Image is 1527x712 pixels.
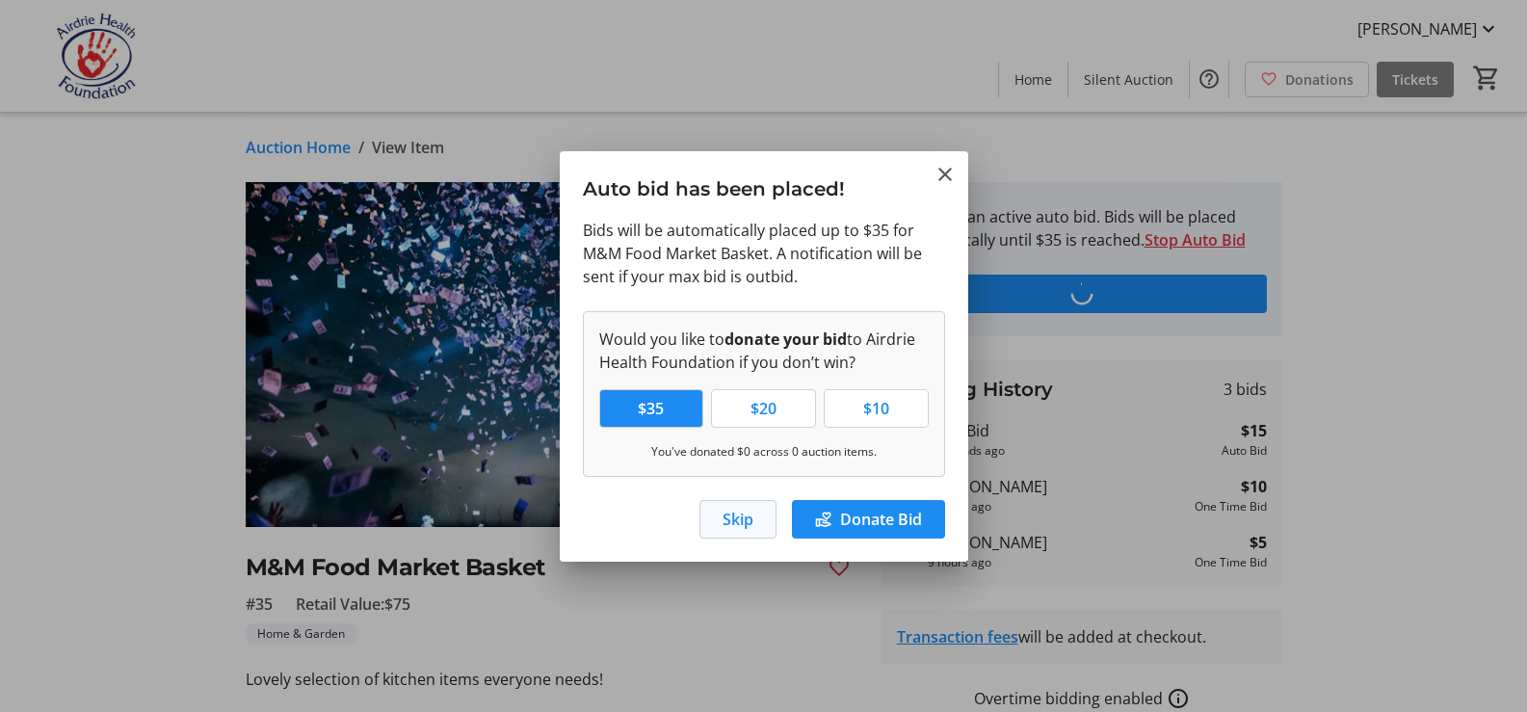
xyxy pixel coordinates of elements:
[840,508,922,531] span: Donate Bid
[934,163,957,186] button: Close
[560,151,968,218] h3: Auto bid has been placed!
[792,500,945,539] button: Donate Bid
[626,397,675,420] span: $35
[723,508,753,531] span: Skip
[583,219,945,288] p: Bids will be automatically placed up to $35 for M&M Food Market Basket. A notification will be se...
[739,397,788,420] span: $20
[699,500,777,539] button: Skip
[852,397,901,420] span: $10
[599,328,929,374] p: Would you like to to Airdrie Health Foundation if you don’t win?
[724,329,847,350] strong: donate your bid
[599,443,929,461] p: You've donated $0 across 0 auction items.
